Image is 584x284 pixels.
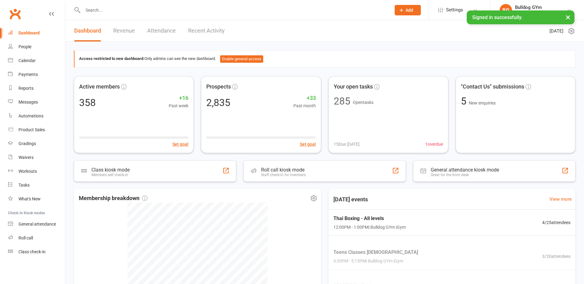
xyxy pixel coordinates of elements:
a: Reports [8,81,65,95]
div: Waivers [18,155,34,160]
span: Membership breakdown [79,194,147,203]
a: Messages [8,95,65,109]
div: Class check-in [18,249,46,254]
span: Past week [169,102,188,109]
div: Dashboard [18,30,40,35]
a: General attendance kiosk mode [8,217,65,231]
span: 1 overdue [425,141,443,148]
a: Calendar [8,54,65,68]
a: Class kiosk mode [8,245,65,259]
a: Waivers [8,151,65,164]
span: Signed in successfully. [472,14,522,20]
span: Thai Boxing - All levels [333,215,406,223]
div: Product Sales [18,127,45,132]
a: Roll call [8,231,65,245]
a: Dashboard [74,20,101,41]
div: Payments [18,72,38,77]
strong: Access restricted to new dashboard: [79,56,144,61]
div: 2,835 [206,98,230,108]
div: General attendance kiosk mode [431,167,499,173]
div: Tasks [18,183,30,187]
div: Messages [18,100,38,105]
div: Roll call kiosk mode [261,167,306,173]
span: Active members [79,82,120,91]
button: Enable general access [220,55,263,63]
span: Add [405,8,413,13]
span: 3 / 20 attendees [542,253,570,260]
div: Calendar [18,58,36,63]
span: Prospects [206,82,231,91]
div: 285 [334,96,350,106]
h3: [DATE] events [328,194,373,205]
span: [DATE] [550,27,563,35]
span: "Contact Us" submissions [461,82,524,91]
div: Great for the front desk [431,173,499,177]
button: Add [395,5,421,15]
a: Payments [8,68,65,81]
div: Members self check-in [91,173,130,177]
div: 358 [79,98,96,108]
a: View more [550,195,572,203]
span: Settings [446,3,463,17]
a: Attendance [147,20,176,41]
a: What's New [8,192,65,206]
a: Workouts [8,164,65,178]
div: BG [500,4,512,16]
span: Your open tasks [334,82,373,91]
span: 12:00PM - 1:00PM | Bulldog GYm | Gym [333,224,406,231]
a: Gradings [8,137,65,151]
div: Automations [18,113,43,118]
div: Class kiosk mode [91,167,130,173]
button: × [562,10,574,24]
div: Roll call [18,235,33,240]
a: Revenue [113,20,135,41]
div: Bulldog Thai Boxing School [515,10,567,16]
a: People [8,40,65,54]
span: +16 [169,94,188,103]
span: Open tasks [353,100,373,105]
div: Gradings [18,141,36,146]
a: Product Sales [8,123,65,137]
div: Bulldog GYm [515,5,567,10]
a: Dashboard [8,26,65,40]
a: Clubworx [7,6,23,22]
span: 4 / 25 attendees [542,219,570,226]
a: Tasks [8,178,65,192]
div: Staff check-in for members [261,173,306,177]
div: Workouts [18,169,37,174]
span: 15 Due [DATE] [334,141,360,148]
span: 5 [461,95,469,107]
span: Past month [293,102,316,109]
button: Set goal [172,141,188,148]
a: Recent Activity [188,20,225,41]
span: +33 [293,94,316,103]
span: 4:30PM - 5:15PM | Bulldog GYm | Gym [333,258,418,264]
span: Teens Classes [DEMOGRAPHIC_DATA] [333,248,418,256]
input: Search... [81,6,387,14]
div: People [18,44,31,49]
div: Reports [18,86,34,91]
a: Automations [8,109,65,123]
div: Only admins can see the new dashboard. [79,55,570,63]
div: What's New [18,196,41,201]
span: New enquiries [469,101,496,105]
button: Set goal [300,141,316,148]
div: General attendance [18,222,56,227]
